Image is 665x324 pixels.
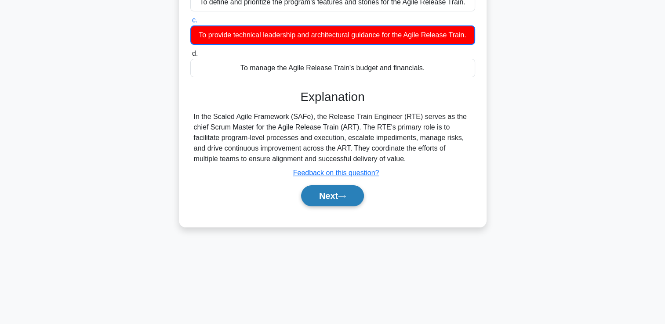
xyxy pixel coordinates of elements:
[190,59,475,77] div: To manage the Agile Release Train's budget and financials.
[192,50,198,57] span: d.
[301,185,364,206] button: Next
[196,90,470,104] h3: Explanation
[194,112,472,164] div: In the Scaled Agile Framework (SAFe), the Release Train Engineer (RTE) serves as the chief Scrum ...
[192,16,197,24] span: c.
[190,25,475,45] div: To provide technical leadership and architectural guidance for the Agile Release Train.
[293,169,379,176] a: Feedback on this question?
